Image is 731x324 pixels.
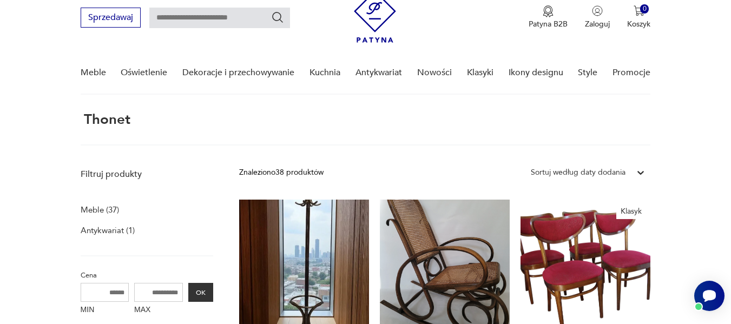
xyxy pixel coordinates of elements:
a: Ikony designu [509,52,563,94]
p: Zaloguj [585,19,610,29]
label: MAX [134,302,183,319]
a: Klasyki [467,52,493,94]
a: Dekoracje i przechowywanie [182,52,294,94]
a: Style [578,52,597,94]
a: Nowości [417,52,452,94]
button: Sprzedawaj [81,8,141,28]
a: Meble [81,52,106,94]
a: Promocje [613,52,650,94]
a: Kuchnia [309,52,340,94]
iframe: Smartsupp widget button [694,281,725,311]
a: Antykwariat [355,52,402,94]
img: Ikonka użytkownika [592,5,603,16]
a: Ikona medaluPatyna B2B [529,5,568,29]
button: Patyna B2B [529,5,568,29]
div: Sortuj według daty dodania [531,167,625,178]
button: OK [188,283,213,302]
img: Ikona medalu [543,5,554,17]
a: Antykwariat (1) [81,223,135,238]
p: Patyna B2B [529,19,568,29]
button: 0Koszyk [627,5,650,29]
label: MIN [81,302,129,319]
div: Znaleziono 38 produktów [239,167,324,178]
div: 0 [640,4,649,14]
p: Koszyk [627,19,650,29]
a: Meble (37) [81,202,119,217]
img: Ikona koszyka [634,5,644,16]
p: Filtruj produkty [81,168,213,180]
button: Szukaj [271,11,284,24]
button: Zaloguj [585,5,610,29]
h1: thonet [81,112,130,127]
a: Oświetlenie [121,52,167,94]
p: Cena [81,269,213,281]
a: Sprzedawaj [81,15,141,22]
